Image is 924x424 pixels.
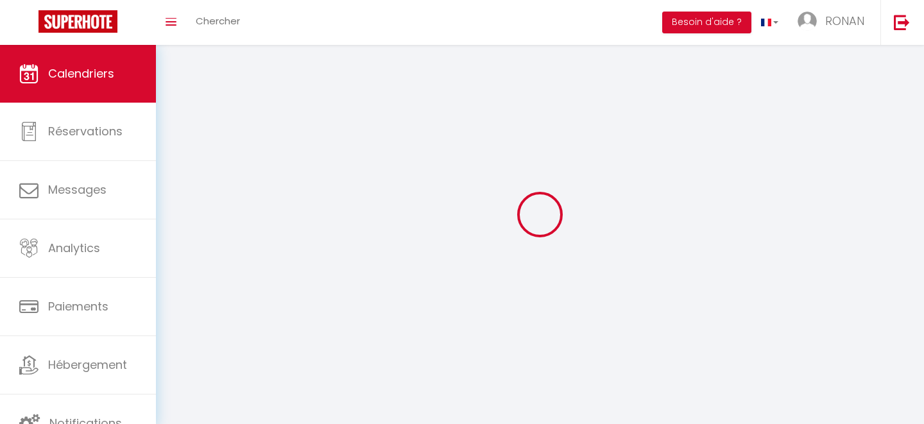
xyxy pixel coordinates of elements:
span: Calendriers [48,65,114,81]
span: RONAN [825,13,864,29]
span: Chercher [196,14,240,28]
img: Super Booking [38,10,117,33]
span: Hébergement [48,357,127,373]
span: Réservations [48,123,123,139]
span: Analytics [48,240,100,256]
span: Messages [48,182,107,198]
span: Paiements [48,298,108,314]
button: Besoin d'aide ? [662,12,751,33]
img: ... [798,12,817,31]
img: logout [894,14,910,30]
